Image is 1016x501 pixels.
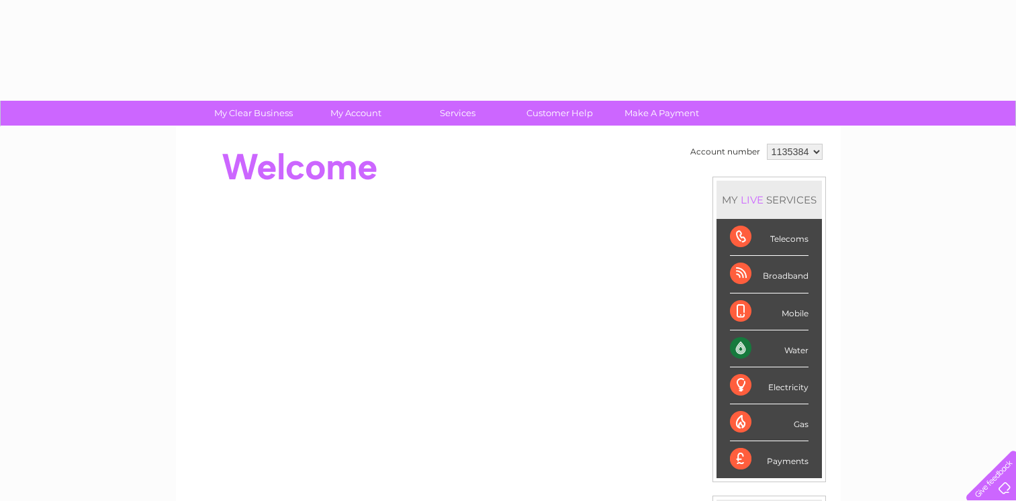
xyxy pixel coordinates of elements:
div: Mobile [730,293,809,330]
div: Electricity [730,367,809,404]
div: Broadband [730,256,809,293]
div: Water [730,330,809,367]
div: LIVE [738,193,766,206]
a: My Clear Business [198,101,309,126]
div: Payments [730,441,809,477]
a: Services [402,101,513,126]
div: Gas [730,404,809,441]
td: Account number [687,140,764,163]
a: Make A Payment [606,101,717,126]
div: Telecoms [730,219,809,256]
a: My Account [300,101,411,126]
a: Customer Help [504,101,615,126]
div: MY SERVICES [717,181,822,219]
